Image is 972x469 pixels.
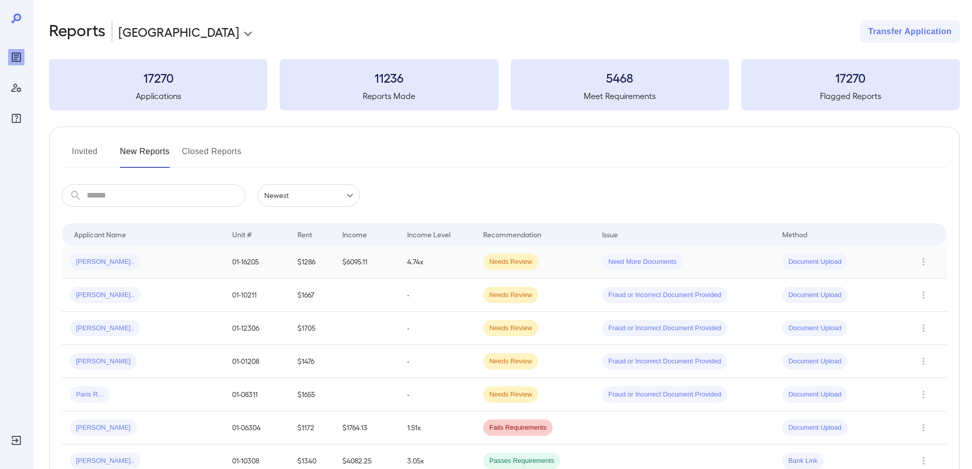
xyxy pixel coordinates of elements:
[289,345,334,378] td: $1476
[602,390,727,400] span: Fraud or Incorrect Document Provided
[602,228,618,240] div: Issue
[782,456,824,466] span: Bank Link
[280,90,498,102] h5: Reports Made
[232,228,252,240] div: Unit #
[49,59,960,110] summary: 17270Applications11236Reports Made5468Meet Requirements17270Flagged Reports
[70,456,140,466] span: [PERSON_NAME]..
[915,353,932,369] button: Row Actions
[224,279,289,312] td: 01-10211
[70,423,137,433] span: [PERSON_NAME]
[8,49,24,65] div: Reports
[334,245,399,279] td: $6095.11
[70,324,140,333] span: [PERSON_NAME]..
[915,287,932,303] button: Row Actions
[399,245,475,279] td: 4.74x
[224,245,289,279] td: 01-16205
[782,357,848,366] span: Document Upload
[915,386,932,403] button: Row Actions
[741,69,960,86] h3: 17270
[49,20,106,43] h2: Reports
[289,245,334,279] td: $1286
[289,312,334,345] td: $1705
[602,290,727,300] span: Fraud or Incorrect Document Provided
[49,90,267,102] h5: Applications
[407,228,451,240] div: Income Level
[224,345,289,378] td: 01-01208
[224,378,289,411] td: 01-08311
[118,23,239,40] p: [GEOGRAPHIC_DATA]
[399,411,475,445] td: 1.51x
[782,228,807,240] div: Method
[70,390,109,400] span: Paris R...
[224,312,289,345] td: 01-12306
[120,143,170,168] button: New Reports
[8,110,24,127] div: FAQ
[182,143,242,168] button: Closed Reports
[602,324,727,333] span: Fraud or Incorrect Document Provided
[860,20,960,43] button: Transfer Application
[297,228,314,240] div: Rent
[258,184,360,207] div: Newest
[915,419,932,436] button: Row Actions
[399,279,475,312] td: -
[8,80,24,96] div: Manage Users
[280,69,498,86] h3: 11236
[483,324,538,333] span: Needs Review
[399,312,475,345] td: -
[483,257,538,267] span: Needs Review
[915,453,932,469] button: Row Actions
[915,320,932,336] button: Row Actions
[483,423,553,433] span: Fails Requirements
[70,357,137,366] span: [PERSON_NAME]
[483,357,538,366] span: Needs Review
[511,69,729,86] h3: 5468
[602,357,727,366] span: Fraud or Incorrect Document Provided
[289,378,334,411] td: $1655
[782,257,848,267] span: Document Upload
[782,423,848,433] span: Document Upload
[602,257,683,267] span: Need More Documents
[782,324,848,333] span: Document Upload
[62,143,108,168] button: Invited
[70,257,140,267] span: [PERSON_NAME]..
[741,90,960,102] h5: Flagged Reports
[915,254,932,270] button: Row Actions
[483,456,560,466] span: Passes Requirements
[511,90,729,102] h5: Meet Requirements
[70,290,140,300] span: [PERSON_NAME]..
[8,432,24,449] div: Log Out
[399,378,475,411] td: -
[399,345,475,378] td: -
[782,390,848,400] span: Document Upload
[49,69,267,86] h3: 17270
[342,228,367,240] div: Income
[782,290,848,300] span: Document Upload
[483,390,538,400] span: Needs Review
[334,411,399,445] td: $1764.13
[483,290,538,300] span: Needs Review
[483,228,541,240] div: Recommendation
[74,228,126,240] div: Applicant Name
[289,411,334,445] td: $1172
[289,279,334,312] td: $1667
[224,411,289,445] td: 01-06304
